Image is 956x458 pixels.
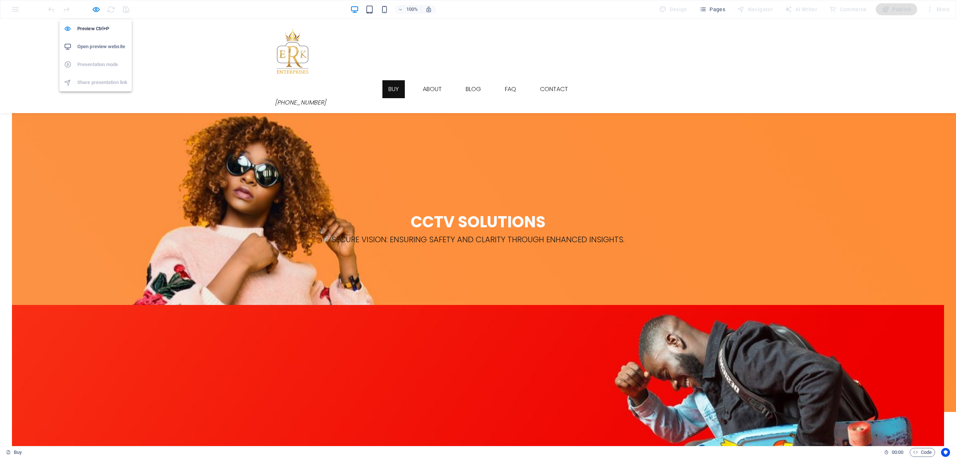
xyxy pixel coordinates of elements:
[910,448,935,457] button: Code
[534,62,574,80] a: Contact
[425,6,432,13] i: On resize automatically adjust zoom level to fit chosen device.
[460,62,487,80] a: Blog
[77,24,127,33] h6: Preview Ctrl+P
[417,62,448,80] a: About
[884,448,904,457] h6: Session time
[406,5,418,14] h6: 100%
[696,3,728,15] button: Pages
[6,448,22,457] a: Click to cancel selection. Double-click to open Pages
[275,6,311,62] img: ERKlogo-AszxFphUmVPv9JLghQNDvg.png
[77,42,127,51] h6: Open preview website
[897,449,898,455] span: :
[913,448,932,457] span: Code
[656,3,690,15] div: Design (Ctrl+Alt+Y)
[275,215,681,227] h3: SECURE VISION: Ensuring safety and clarity through enhanced insights.
[382,62,405,80] a: Buy
[411,192,546,214] span: CCTV SOLUTIONS
[499,62,522,80] a: FAQ
[699,6,725,13] span: Pages
[275,80,326,88] i: [PHONE_NUMBER]
[395,5,421,14] button: 100%
[892,448,903,457] span: 00 00
[941,448,950,457] button: Usercentrics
